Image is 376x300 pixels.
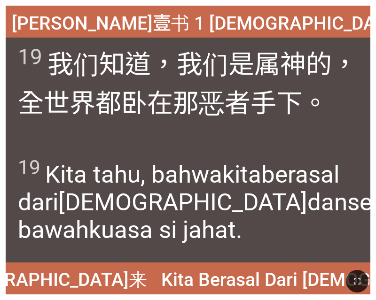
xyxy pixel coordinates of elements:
wg1722: 。 [302,88,328,118]
span: 我们知道 [18,43,359,121]
wg2889: 都卧 [95,88,328,118]
wg1722: kuasa si jahat [89,216,242,244]
wg4190: . [236,216,242,244]
wg3650: 世界 [44,88,328,118]
wg2749: 在那恶者 [147,88,328,118]
wg1492: ，我们是 [18,49,358,118]
sup: 19 [18,156,40,179]
sup: 19 [18,44,42,69]
wg4190: 手下 [251,88,328,118]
